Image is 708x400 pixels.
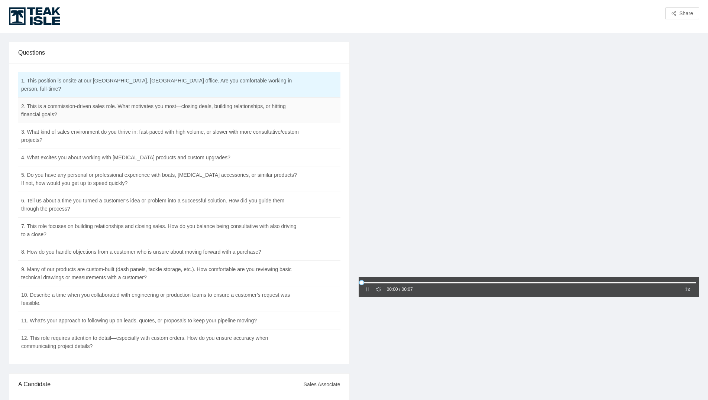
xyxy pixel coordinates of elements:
td: 1. This position is onsite at our [GEOGRAPHIC_DATA], [GEOGRAPHIC_DATA] office. Are you comfortabl... [18,72,303,98]
span: 1x [685,285,690,293]
td: 7. This role focuses on building relationships and closing sales. How do you balance being consul... [18,218,303,243]
button: share-altShare [665,7,699,19]
img: Teak Isle [9,7,60,25]
td: 8. How do you handle objections from a customer who is unsure about moving forward with a purchase? [18,243,303,261]
td: 5. Do you have any personal or professional experience with boats, [MEDICAL_DATA] accessories, or... [18,166,303,192]
td: 3. What kind of sales environment do you thrive in: fast-paced with high volume, or slower with m... [18,123,303,149]
td: 9. Many of our products are custom-built (dash panels, tackle storage, etc.). How comfortable are... [18,261,303,286]
div: A Candidate [18,374,304,395]
div: 00:00 / 00:07 [387,286,413,293]
span: sound [376,287,381,292]
td: 6. Tell us about a time you turned a customer’s idea or problem into a successful solution. How d... [18,192,303,218]
td: 12. This role requires attention to detail—especially with custom orders. How do you ensure accur... [18,329,303,355]
span: Share [679,9,693,17]
span: pause [365,287,370,292]
td: 2. This is a commission-driven sales role. What motivates you most—closing deals, building relati... [18,98,303,123]
div: Sales Associate [304,374,340,394]
td: 4. What excites you about working with [MEDICAL_DATA] products and custom upgrades? [18,149,303,166]
td: 10. Describe a time when you collaborated with engineering or production teams to ensure a custom... [18,286,303,312]
span: share-alt [671,11,676,17]
td: 11. What’s your approach to following up on leads, quotes, or proposals to keep your pipeline mov... [18,312,303,329]
div: Questions [18,42,340,63]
